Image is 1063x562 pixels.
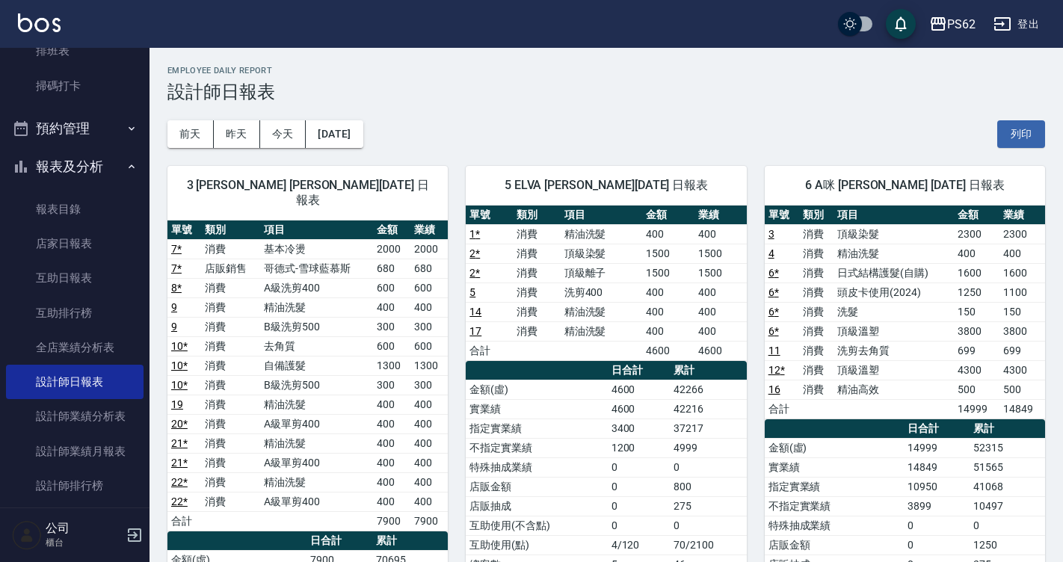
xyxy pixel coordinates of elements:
[999,206,1045,225] th: 業績
[185,178,430,208] span: 3 [PERSON_NAME] [PERSON_NAME][DATE] 日報表
[694,206,747,225] th: 業績
[410,278,448,297] td: 600
[260,336,373,356] td: 去角質
[999,282,1045,302] td: 1100
[201,453,260,472] td: 消費
[999,341,1045,360] td: 699
[18,13,61,32] img: Logo
[608,477,671,496] td: 0
[954,263,999,282] td: 1600
[799,321,834,341] td: 消費
[886,9,916,39] button: save
[513,244,560,263] td: 消費
[954,224,999,244] td: 2300
[373,453,410,472] td: 400
[466,516,607,535] td: 互助使用(不含點)
[799,380,834,399] td: 消費
[670,399,747,419] td: 42216
[799,206,834,225] th: 類別
[954,302,999,321] td: 150
[260,395,373,414] td: 精油洗髮
[469,325,481,337] a: 17
[6,399,144,433] a: 設計師業績分析表
[768,383,780,395] a: 16
[799,360,834,380] td: 消費
[642,282,694,302] td: 400
[513,263,560,282] td: 消費
[670,361,747,380] th: 累計
[765,457,904,477] td: 實業績
[260,453,373,472] td: A級單剪400
[373,395,410,414] td: 400
[954,341,999,360] td: 699
[768,247,774,259] a: 4
[6,503,144,537] a: 每日收支明細
[373,259,410,278] td: 680
[6,330,144,365] a: 全店業績分析表
[513,224,560,244] td: 消費
[201,278,260,297] td: 消費
[484,178,728,193] span: 5 ELVA [PERSON_NAME][DATE] 日報表
[970,457,1045,477] td: 51565
[694,263,747,282] td: 1500
[904,496,970,516] td: 3899
[513,282,560,302] td: 消費
[260,375,373,395] td: B級洗剪500
[904,535,970,555] td: 0
[970,535,1045,555] td: 1250
[765,477,904,496] td: 指定實業績
[834,263,954,282] td: 日式結構護髮(自購)
[694,244,747,263] td: 1500
[410,453,448,472] td: 400
[373,356,410,375] td: 1300
[167,511,201,531] td: 合計
[970,477,1045,496] td: 41068
[954,380,999,399] td: 500
[466,380,607,399] td: 金額(虛)
[783,178,1027,193] span: 6 A咪 [PERSON_NAME] [DATE] 日報表
[260,492,373,511] td: A級單剪400
[410,492,448,511] td: 400
[987,10,1045,38] button: 登出
[201,395,260,414] td: 消費
[466,457,607,477] td: 特殊抽成業績
[670,438,747,457] td: 4999
[373,511,410,531] td: 7900
[561,282,643,302] td: 洗剪400
[6,469,144,503] a: 設計師排行榜
[768,345,780,356] a: 11
[373,278,410,297] td: 600
[201,259,260,278] td: 店販銷售
[765,496,904,516] td: 不指定實業績
[469,306,481,318] a: 14
[799,244,834,263] td: 消費
[167,120,214,148] button: 前天
[834,244,954,263] td: 精油洗髮
[201,239,260,259] td: 消費
[466,496,607,516] td: 店販抽成
[306,531,372,551] th: 日合計
[694,341,747,360] td: 4600
[201,433,260,453] td: 消費
[410,511,448,531] td: 7900
[6,296,144,330] a: 互助排行榜
[410,433,448,453] td: 400
[642,244,694,263] td: 1500
[410,239,448,259] td: 2000
[608,380,671,399] td: 4600
[260,472,373,492] td: 精油洗髮
[765,438,904,457] td: 金額(虛)
[466,341,513,360] td: 合計
[954,282,999,302] td: 1250
[608,361,671,380] th: 日合計
[694,282,747,302] td: 400
[171,301,177,313] a: 9
[608,399,671,419] td: 4600
[201,297,260,317] td: 消費
[201,375,260,395] td: 消費
[561,224,643,244] td: 精油洗髮
[410,317,448,336] td: 300
[670,516,747,535] td: 0
[904,419,970,439] th: 日合計
[670,419,747,438] td: 37217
